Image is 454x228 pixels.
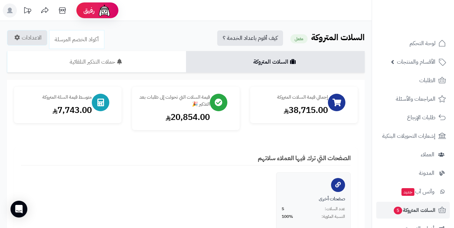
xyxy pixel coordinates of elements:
span: السلات المتروكة [393,205,435,215]
a: وآتس آبجديد [376,183,450,200]
span: الطلبات [419,76,435,85]
span: 5 [394,207,402,214]
a: كيف أقوم باعداد الخدمة ؟ [217,30,283,46]
a: المدونة [376,165,450,181]
span: المراجعات والأسئلة [396,94,435,104]
img: ai-face.png [97,3,111,17]
span: لوحة التحكم [410,38,435,48]
span: النسبة المئوية: [322,214,345,220]
span: عدد السلات: [325,206,345,212]
div: 7,743.00 [21,104,92,116]
div: 38,715.00 [257,104,328,116]
div: Open Intercom Messenger [11,201,27,218]
div: قيمة السلات التي تحولت إلى طلبات بعد التذكير 🎉 [139,94,210,108]
a: أكواد الخصم المرسلة [49,30,104,49]
a: طلبات الإرجاع [376,109,450,126]
span: جديد [401,188,414,196]
a: المراجعات والأسئلة [376,91,450,107]
div: إجمالي قيمة السلات المتروكة [257,94,328,101]
b: السلات المتروكة [311,31,365,44]
div: 20,854.00 [139,111,210,123]
div: متوسط قيمة السلة المتروكة [21,94,92,101]
span: الأقسام والمنتجات [397,57,435,67]
a: إشعارات التحويلات البنكية [376,128,450,144]
span: وآتس آب [401,187,434,197]
small: مفعل [290,34,308,43]
a: السلات المتروكة [186,51,365,73]
span: رفيق [83,6,95,15]
span: طلبات الإرجاع [407,113,435,122]
a: حملات التذكير التلقائية [7,51,186,73]
span: إشعارات التحويلات البنكية [382,131,435,141]
span: 5 [282,206,284,212]
a: لوحة التحكم [376,35,450,52]
div: صفحات أخرى [282,195,345,202]
span: 100% [282,214,293,220]
a: العملاء [376,146,450,163]
a: السلات المتروكة5 [376,202,450,219]
span: المدونة [419,168,434,178]
a: الطلبات [376,72,450,89]
span: العملاء [421,150,434,159]
h4: الصفحات التي ترك فيها العملاء سلاتهم [21,155,351,165]
a: تحديثات المنصة [19,3,36,19]
a: الاعدادات [7,30,47,45]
